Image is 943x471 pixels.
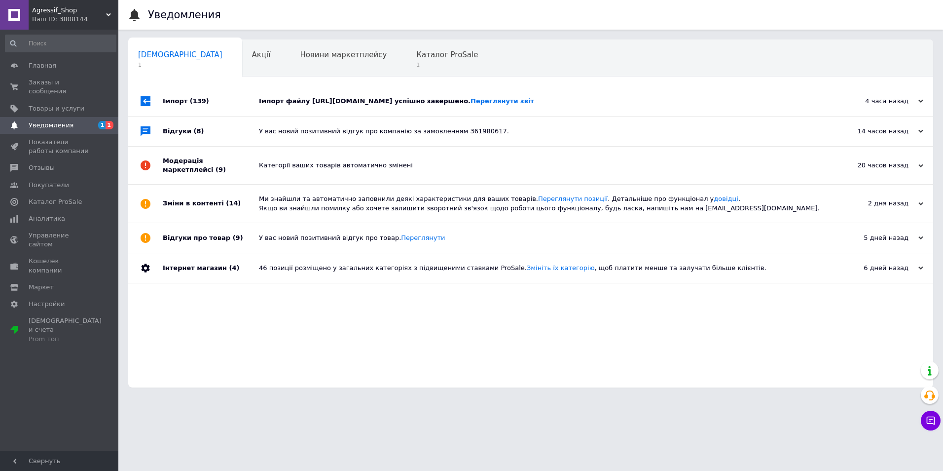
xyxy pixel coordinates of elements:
[29,300,65,309] span: Настройки
[825,234,923,242] div: 5 дней назад
[29,335,102,344] div: Prom топ
[233,234,243,241] span: (9)
[190,97,209,105] span: (139)
[825,264,923,273] div: 6 дней назад
[229,264,239,272] span: (4)
[29,138,91,156] span: Показатели работы компании
[471,97,534,105] a: Переглянути звіт
[825,127,923,136] div: 14 часов назад
[416,61,478,69] span: 1
[825,199,923,208] div: 2 дня назад
[259,234,825,242] div: У вас новий позитивний відгук про товар.
[138,50,222,59] span: [DEMOGRAPHIC_DATA]
[29,78,91,96] span: Заказы и сообщения
[32,15,118,24] div: Ваш ID: 3808144
[825,161,923,170] div: 20 часов назад
[163,86,259,116] div: Імпорт
[226,199,241,207] span: (14)
[825,97,923,106] div: 4 часа назад
[216,166,226,173] span: (9)
[714,195,738,202] a: довідці
[527,264,595,272] a: Змініть їх категорію
[259,264,825,273] div: 46 позиції розміщено у загальних категоріях з підвищеними ставками ProSale. , щоб платити менше т...
[29,214,65,223] span: Аналитика
[29,104,84,113] span: Товары и услуги
[401,234,445,241] a: Переглянути
[416,50,478,59] span: Каталог ProSale
[29,163,55,172] span: Отзывы
[148,9,221,21] h1: Уведомления
[252,50,271,59] span: Акції
[138,61,222,69] span: 1
[29,197,82,206] span: Каталог ProSale
[259,161,825,170] div: Категорії ваших товарів автоматично змінені
[106,121,113,129] span: 1
[921,411,941,431] button: Чат с покупателем
[259,195,825,212] div: Ми знайшли та автоматично заповнили деякі характеристики для ваших товарів. . Детальніше про функ...
[29,181,69,190] span: Покупатели
[194,127,204,135] span: (8)
[163,147,259,184] div: Модерація маркетплейсі
[300,50,387,59] span: Новини маркетплейсу
[32,6,106,15] span: Agressif_Shop
[538,195,608,202] a: Переглянути позиції
[29,257,91,275] span: Кошелек компании
[98,121,106,129] span: 1
[259,127,825,136] div: У вас новий позитивний відгук про компанію за замовленням 361980617.
[259,97,825,106] div: Імпорт файлу [URL][DOMAIN_NAME] успішно завершено.
[29,231,91,249] span: Управление сайтом
[29,121,73,130] span: Уведомления
[163,117,259,146] div: Відгуки
[163,185,259,222] div: Зміни в контенті
[163,223,259,253] div: Відгуки про товар
[29,283,54,292] span: Маркет
[163,253,259,283] div: Інтернет магазин
[29,61,56,70] span: Главная
[5,35,116,52] input: Поиск
[29,316,102,344] span: [DEMOGRAPHIC_DATA] и счета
